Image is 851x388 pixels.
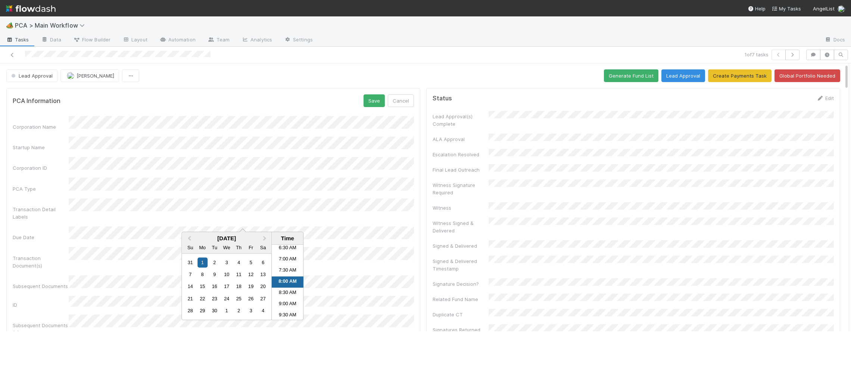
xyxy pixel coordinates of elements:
[6,2,56,15] img: logo-inverted-e16ddd16eac7371096b0.svg
[433,326,489,341] div: Signatures Returned Offline
[258,269,268,279] div: Choose Saturday, September 13th, 2025
[246,257,256,267] div: Choose Friday, September 5th, 2025
[13,144,69,151] div: Startup Name
[209,242,219,253] div: Tuesday
[13,123,69,131] div: Corporation Name
[222,306,232,316] div: Choose Wednesday, October 1st, 2025
[185,294,195,304] div: Choose Sunday, September 21st, 2025
[246,282,256,292] div: Choose Friday, September 19th, 2025
[708,69,771,82] button: Create Payments Task
[813,6,835,12] span: AngelList
[433,295,489,303] div: Related Fund Name
[258,257,268,267] div: Choose Saturday, September 6th, 2025
[745,51,769,58] span: 1 of 7 tasks
[222,242,232,253] div: Wednesday
[209,269,219,279] div: Choose Tuesday, September 9th, 2025
[234,269,244,279] div: Choose Thursday, September 11th, 2025
[181,232,303,320] div: Choose Date and Time
[13,206,69,220] div: Transaction Detail Labels
[73,36,110,43] span: Flow Builder
[236,34,278,46] a: Analytics
[259,233,271,245] button: Next Month
[272,288,303,299] li: 8:30 AM
[433,280,489,288] div: Signature Decision?
[6,69,57,82] button: Lead Approval
[246,306,256,316] div: Choose Friday, October 3rd, 2025
[258,294,268,304] div: Choose Saturday, September 27th, 2025
[838,5,845,13] img: avatar_2bce2475-05ee-46d3-9413-d3901f5fa03f.png
[816,95,834,101] a: Edit
[258,242,268,253] div: Saturday
[272,276,303,288] li: 8:00 AM
[748,5,766,12] div: Help
[222,282,232,292] div: Choose Wednesday, September 17th, 2025
[60,69,119,82] button: [PERSON_NAME]
[13,185,69,193] div: PCA Type
[272,245,303,320] ul: Time
[6,22,13,28] span: 🏕️
[185,242,195,253] div: Sunday
[202,34,236,46] a: Team
[433,257,489,272] div: Signed & Delivered Timestamp
[185,257,195,267] div: Choose Sunday, August 31st, 2025
[272,265,303,276] li: 7:30 AM
[388,94,414,107] button: Cancel
[185,269,195,279] div: Choose Sunday, September 7th, 2025
[197,282,208,292] div: Choose Monday, September 15th, 2025
[67,72,74,79] img: avatar_2bce2475-05ee-46d3-9413-d3901f5fa03f.png
[246,269,256,279] div: Choose Friday, September 12th, 2025
[77,73,114,79] span: [PERSON_NAME]
[258,282,268,292] div: Choose Saturday, September 20th, 2025
[197,269,208,279] div: Choose Monday, September 8th, 2025
[234,294,244,304] div: Choose Thursday, September 25th, 2025
[274,235,301,241] div: Time
[433,219,489,234] div: Witness Signed & Delivered
[197,306,208,316] div: Choose Monday, September 29th, 2025
[13,301,69,309] div: ID
[197,242,208,253] div: Monday
[234,306,244,316] div: Choose Thursday, October 2nd, 2025
[13,97,60,105] h5: PCA Information
[433,204,489,212] div: Witness
[234,282,244,292] div: Choose Thursday, September 18th, 2025
[182,235,271,241] div: [DATE]
[433,113,489,128] div: Lead Approval(s) Complete
[10,73,53,79] span: Lead Approval
[771,5,801,12] a: My Tasks
[209,306,219,316] div: Choose Tuesday, September 30th, 2025
[433,151,489,158] div: Escalation Resolved
[35,34,67,46] a: Data
[234,257,244,267] div: Choose Thursday, September 4th, 2025
[272,299,303,310] li: 9:00 AM
[433,311,489,318] div: Duplicate CT
[209,257,219,267] div: Choose Tuesday, September 2nd, 2025
[222,269,232,279] div: Choose Wednesday, September 10th, 2025
[13,254,69,269] div: Transaction Document(s)
[433,135,489,143] div: ALA Approval
[433,95,452,102] h5: Status
[661,69,705,82] button: Lead Approval
[272,310,303,321] li: 9:30 AM
[13,282,69,290] div: Subsequent Documents
[433,181,489,196] div: Witness Signature Required
[604,69,658,82] button: Generate Fund List
[222,257,232,267] div: Choose Wednesday, September 3rd, 2025
[6,36,29,43] span: Tasks
[278,34,319,46] a: Settings
[13,164,69,172] div: Corporation ID
[364,94,385,107] button: Save
[433,242,489,250] div: Signed & Delivered
[185,282,195,292] div: Choose Sunday, September 14th, 2025
[209,282,219,292] div: Choose Tuesday, September 16th, 2025
[433,166,489,173] div: Final Lead Outreach
[13,322,69,337] div: Subsequent Documents (2)
[272,243,303,254] li: 6:30 AM
[185,306,195,316] div: Choose Sunday, September 28th, 2025
[183,233,194,245] button: Previous Month
[15,22,88,29] span: PCA > Main Workflow
[197,294,208,304] div: Choose Monday, September 22nd, 2025
[819,34,851,46] a: Docs
[771,6,801,12] span: My Tasks
[222,294,232,304] div: Choose Wednesday, September 24th, 2025
[13,234,69,241] div: Due Date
